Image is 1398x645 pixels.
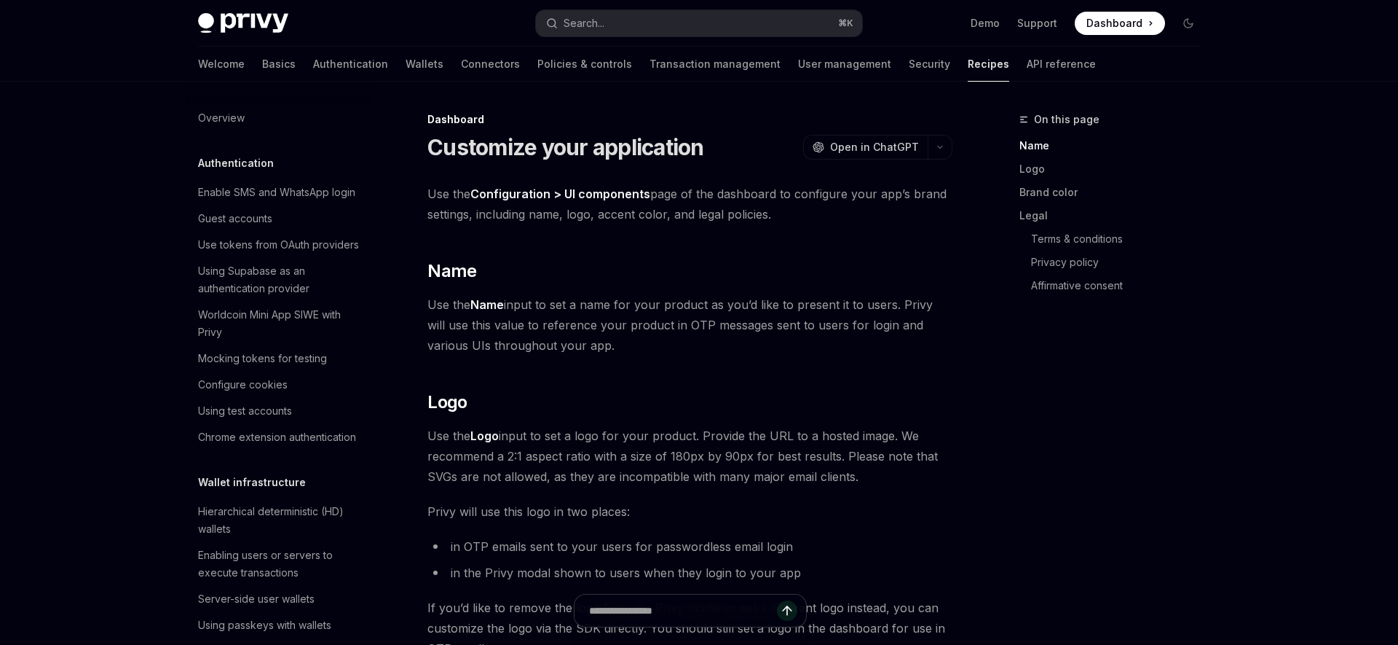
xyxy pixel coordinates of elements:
[262,47,296,82] a: Basics
[198,109,245,127] div: Overview
[198,547,364,582] div: Enabling users or servers to execute transactions
[1019,134,1212,157] a: Name
[1086,16,1142,31] span: Dashboard
[186,105,373,131] a: Overview
[186,258,373,302] a: Using Supabase as an authentication provider
[427,563,952,583] li: in the Privy modal shown to users when they login to your app
[461,47,520,82] a: Connectors
[198,306,364,341] div: Worldcoin Mini App SIWE with Privy
[971,16,1000,31] a: Demo
[427,134,704,160] h1: Customize your application
[198,47,245,82] a: Welcome
[649,47,781,82] a: Transaction management
[198,474,306,491] h5: Wallet infrastructure
[198,236,359,254] div: Use tokens from OAuth providers
[536,10,862,36] button: Open search
[427,426,952,487] span: Use the input to set a logo for your product. Provide the URL to a hosted image. We recommend a 2...
[186,499,373,542] a: Hierarchical deterministic (HD) wallets
[198,503,364,538] div: Hierarchical deterministic (HD) wallets
[1019,157,1212,181] a: Logo
[198,262,364,297] div: Using Supabase as an authentication provider
[198,402,292,420] div: Using test accounts
[1017,16,1057,31] a: Support
[313,47,388,82] a: Authentication
[198,376,288,394] div: Configure cookies
[198,13,288,34] img: dark logo
[1019,274,1212,297] a: Affirmative consent
[427,259,477,283] span: Name
[830,140,919,155] span: Open in ChatGPT
[427,184,952,224] span: Use the page of the dashboard to configure your app’s brand settings, including name, logo, accen...
[198,155,274,172] h5: Authentication
[427,536,952,557] li: in OTP emails sent to your users for passwordless email login
[777,601,797,621] button: Send message
[186,398,373,424] a: Using test accounts
[198,210,272,227] div: Guest accounts
[186,612,373,638] a: Using passkeys with wallets
[798,47,891,82] a: User management
[186,206,373,232] a: Guest accounts
[198,590,315,608] div: Server-side user wallets
[427,501,952,522] span: Privy will use this logo in two places:
[198,617,331,634] div: Using passkeys with wallets
[427,391,467,414] span: Logo
[427,294,952,356] span: Use the input to set a name for your product as you’d like to present it to users. Privy will use...
[537,47,632,82] a: Policies & controls
[1027,47,1096,82] a: API reference
[186,345,373,372] a: Mocking tokens for testing
[186,542,373,586] a: Enabling users or servers to execute transactions
[1075,12,1165,35] a: Dashboard
[968,47,1009,82] a: Recipes
[564,15,604,32] div: Search...
[803,135,928,160] button: Open in ChatGPT
[1019,227,1212,251] a: Terms & conditions
[186,232,373,258] a: Use tokens from OAuth providers
[470,187,650,201] strong: Configuration > UI components
[406,47,443,82] a: Wallets
[198,429,356,446] div: Chrome extension authentication
[186,586,373,612] a: Server-side user wallets
[589,595,777,627] input: Ask a question...
[198,350,327,367] div: Mocking tokens for testing
[186,179,373,206] a: Enable SMS and WhatsApp login
[1019,181,1212,204] a: Brand color
[186,424,373,450] a: Chrome extension authentication
[470,297,504,312] strong: Name
[909,47,950,82] a: Security
[1019,204,1212,227] a: Legal
[838,17,853,29] span: ⌘ K
[1034,111,1099,128] span: On this page
[427,112,952,127] div: Dashboard
[186,372,373,398] a: Configure cookies
[198,184,355,201] div: Enable SMS and WhatsApp login
[186,302,373,345] a: Worldcoin Mini App SIWE with Privy
[1019,251,1212,274] a: Privacy policy
[470,429,499,443] strong: Logo
[1177,12,1200,35] button: Toggle dark mode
